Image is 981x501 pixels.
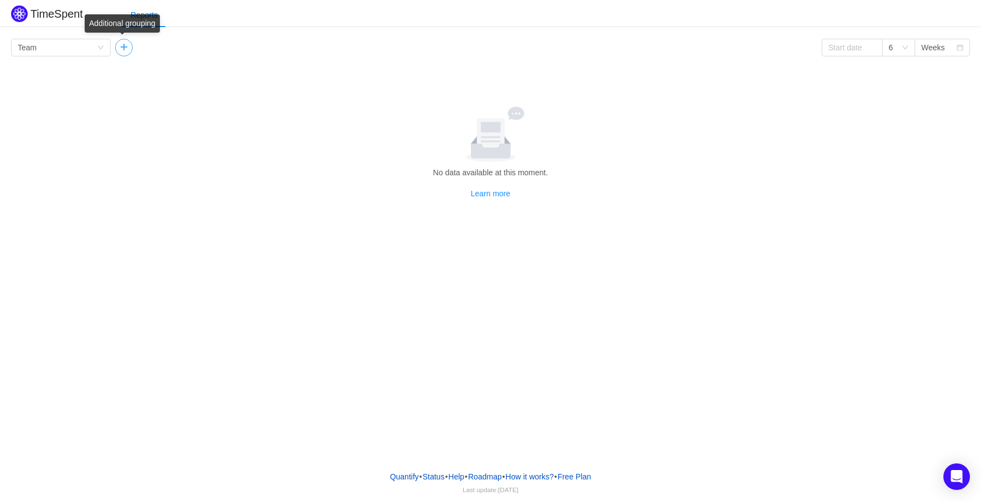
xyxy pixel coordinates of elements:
[502,472,505,481] span: •
[498,486,518,493] span: [DATE]
[463,486,518,493] span: Last update:
[433,168,548,177] span: No data available at this moment.
[822,39,883,56] input: Start date
[902,44,909,52] i: icon: down
[419,472,422,481] span: •
[97,44,104,52] i: icon: down
[465,472,468,481] span: •
[957,44,963,52] i: icon: calendar
[889,39,893,56] div: 6
[557,468,592,485] button: Free Plan
[11,6,28,22] img: Quantify logo
[390,468,419,485] a: Quantify
[468,468,502,485] a: Roadmap
[122,3,167,28] div: Reports
[30,8,83,20] h2: TimeSpent
[943,463,970,490] div: Open Intercom Messenger
[85,14,160,33] div: Additional grouping
[448,468,465,485] a: Help
[18,39,37,56] div: Team
[505,468,554,485] button: How it works?
[554,472,557,481] span: •
[445,472,448,481] span: •
[422,468,445,485] a: Status
[115,39,133,56] button: icon: plus
[471,189,511,198] a: Learn more
[921,39,945,56] div: Weeks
